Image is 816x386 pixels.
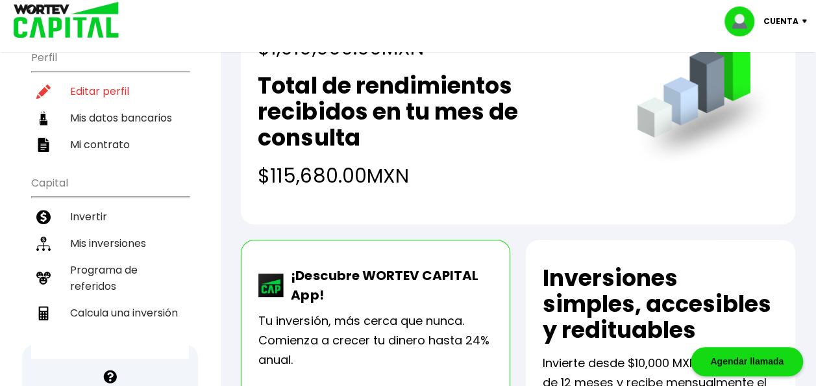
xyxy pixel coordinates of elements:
[284,266,493,305] p: ¡Descubre WORTEV CAPITAL App!
[31,131,189,158] a: Mi contrato
[31,78,189,105] a: Editar perfil
[31,300,189,326] a: Calcula una inversión
[36,84,51,99] img: editar-icon.952d3147.svg
[36,111,51,125] img: datos-icon.10cf9172.svg
[31,168,189,359] ul: Capital
[31,230,189,257] a: Mis inversiones
[724,6,763,36] img: profile-image
[543,265,778,343] h2: Inversiones simples, accesibles y redituables
[258,161,610,190] h4: $115,680.00 MXN
[36,138,51,152] img: contrato-icon.f2db500c.svg
[631,20,778,168] img: grafica.516fef24.png
[798,19,816,23] img: icon-down
[691,347,803,376] div: Agendar llamada
[258,274,284,297] img: wortev-capital-app-icon
[36,306,51,320] img: calculadora-icon.17d418c4.svg
[258,311,493,370] p: Tu inversión, más cerca que nunca. Comienza a crecer tu dinero hasta 24% anual.
[31,105,189,131] a: Mis datos bancarios
[258,73,610,151] h2: Total de rendimientos recibidos en tu mes de consulta
[763,12,798,31] p: Cuenta
[31,203,189,230] a: Invertir
[36,237,51,251] img: inversiones-icon.6695dc30.svg
[31,257,189,300] a: Programa de referidos
[31,43,189,158] ul: Perfil
[36,210,51,224] img: invertir-icon.b3b967d7.svg
[36,271,51,285] img: recomiendanos-icon.9b8e9327.svg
